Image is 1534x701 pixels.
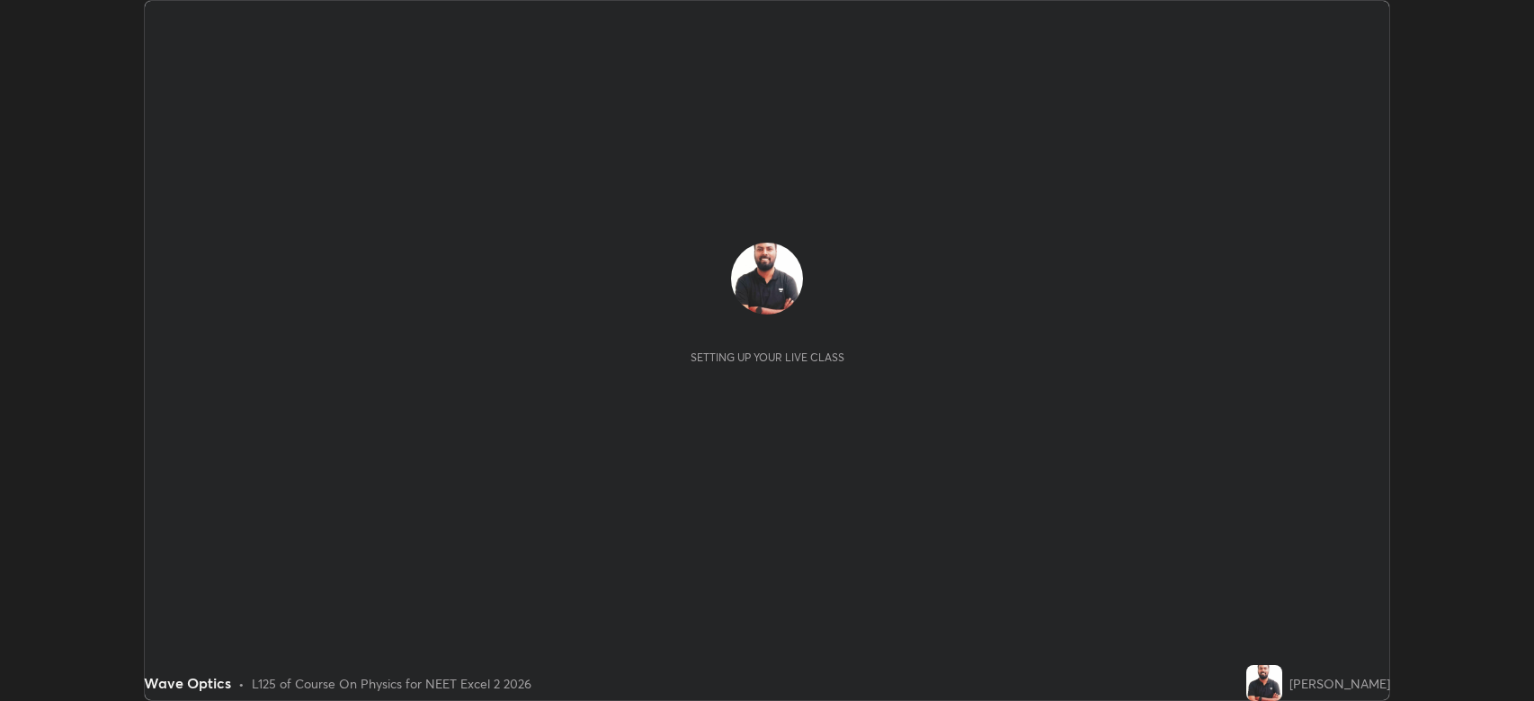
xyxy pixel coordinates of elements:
img: 08faf541e4d14fc7b1a5b06c1cc58224.jpg [1246,665,1282,701]
div: L125 of Course On Physics for NEET Excel 2 2026 [252,674,531,693]
div: Wave Optics [144,672,231,694]
img: 08faf541e4d14fc7b1a5b06c1cc58224.jpg [731,243,803,315]
div: Setting up your live class [691,350,844,364]
div: • [238,674,245,693]
div: [PERSON_NAME] [1289,674,1390,693]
